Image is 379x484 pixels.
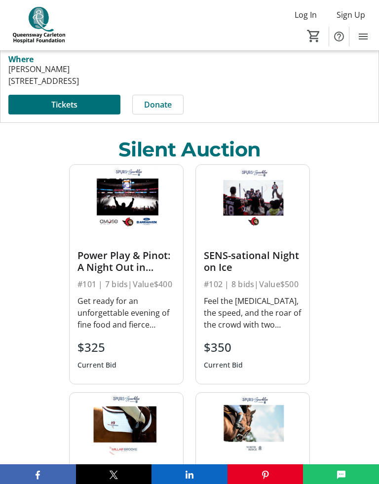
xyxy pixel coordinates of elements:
img: QCH Foundation's Logo [6,7,72,44]
div: Feel the [MEDICAL_DATA], the speed, and the roar of the crowd with two premium lower bowl tickets... [204,295,302,331]
div: Current Bid [204,356,243,374]
button: Pinterest [227,464,303,484]
div: #101 | 7 bids | Value $400 [77,277,175,291]
div: SENS-sational Night on Ice [204,250,302,273]
div: $325 [77,338,117,356]
button: Help [329,27,349,46]
button: Log In [287,7,325,23]
img: Ride & Shine with Millar Brooke Training [70,393,183,456]
span: Tickets [51,99,77,111]
button: Donate [132,95,184,114]
div: Power Play & Pinot: A Night Out in [GEOGRAPHIC_DATA] [77,250,175,273]
button: Cart [305,27,323,45]
button: X [76,464,152,484]
div: Get ready for an unforgettable evening of fine food and fierce competition with this premium Otta... [77,295,175,331]
img: SENS-sational Night on Ice [196,165,309,228]
div: $350 [204,338,243,356]
div: [PERSON_NAME] [8,63,79,75]
div: Current Bid [77,356,117,374]
button: Sign Up [329,7,373,23]
div: #102 | 8 bids | Value $500 [204,277,302,291]
span: Sign Up [337,9,365,21]
img: Level Up with Northridge Farm [196,393,309,456]
div: [STREET_ADDRESS] [8,75,79,87]
div: Silent Auction [118,135,261,164]
span: Log In [295,9,317,21]
button: SMS [303,464,379,484]
button: Tickets [8,95,120,114]
img: Power Play & Pinot: A Night Out in Ottawa [70,165,183,228]
button: LinkedIn [152,464,227,484]
div: Where [8,55,34,63]
span: Donate [144,99,172,111]
button: Menu [353,27,373,46]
